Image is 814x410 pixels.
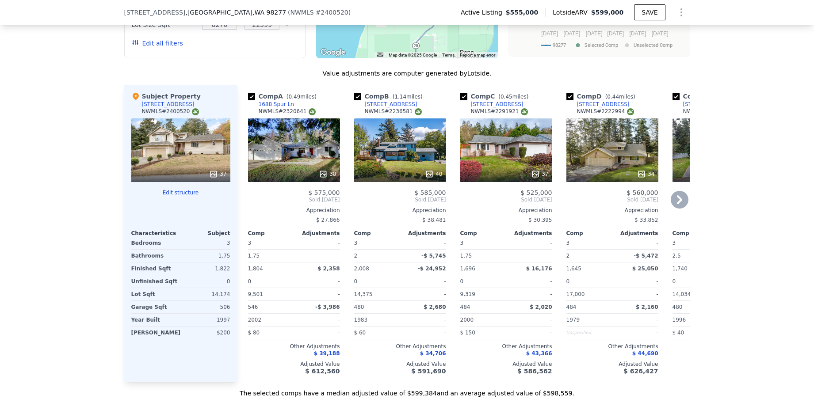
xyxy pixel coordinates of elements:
span: -$ 5,472 [634,253,658,259]
div: - [402,326,446,339]
div: [STREET_ADDRESS] [365,101,417,108]
span: ( miles) [283,94,320,100]
span: $ 591,690 [411,368,446,375]
button: Show Options [673,4,690,21]
span: 0 [460,278,464,285]
text: [DATE] [651,30,668,37]
span: Sold [DATE] [354,196,446,203]
span: 0 [248,278,252,285]
a: [STREET_ADDRESS] [566,101,630,108]
button: Keyboard shortcuts [377,53,383,57]
span: $ 25,050 [632,266,658,272]
span: $ 2,020 [530,304,552,310]
div: Adjusted Value [566,361,658,368]
span: 1.14 [394,94,406,100]
div: - [508,314,552,326]
div: Year Built [131,314,179,326]
div: Adjustments [612,230,658,237]
span: $ 30,395 [528,217,552,223]
text: [DATE] [585,30,602,37]
span: ( miles) [389,94,426,100]
div: Lot Sqft [131,288,179,300]
div: 37 [209,170,226,178]
span: 14,375 [354,291,373,297]
span: Sold [DATE] [460,196,552,203]
div: - [614,314,658,326]
div: Unfinished Sqft [131,275,179,288]
a: Terms [442,53,455,57]
img: NWMLS Logo [309,108,316,115]
span: $ 27,866 [316,217,340,223]
div: [PERSON_NAME] [131,326,181,339]
div: 1.75 [460,250,504,262]
div: Bathrooms [131,250,179,262]
text: Unselected Comp [634,42,673,48]
span: 3 [460,240,464,246]
img: Google [318,47,348,58]
div: 1996 [673,314,717,326]
span: -$ 3,986 [315,304,340,310]
div: NWMLS # 2222994 [577,108,634,115]
div: Adjusted Value [460,361,552,368]
div: ( ) [288,8,351,17]
span: Lotside ARV [553,8,591,17]
img: NWMLS Logo [627,108,634,115]
div: - [402,237,446,249]
span: 3 [354,240,358,246]
div: Adjusted Value [673,361,764,368]
div: [STREET_ADDRESS] [577,101,630,108]
span: Sold [DATE] [566,196,658,203]
div: 1,822 [183,262,230,275]
span: ( miles) [602,94,639,100]
div: Appreciation [354,207,446,214]
text: [DATE] [563,30,580,37]
span: $ 575,000 [308,189,340,196]
div: 2.5 [673,250,717,262]
div: Comp [248,230,294,237]
div: - [296,250,340,262]
span: $ 38,481 [422,217,446,223]
span: 0.44 [607,94,619,100]
span: ( miles) [495,94,532,100]
div: Other Adjustments [354,343,446,350]
div: Adjusted Value [248,361,340,368]
div: Other Adjustments [248,343,340,350]
img: NWMLS Logo [415,108,422,115]
a: [STREET_ADDRESS] [354,101,417,108]
div: Unspecified [566,326,611,339]
span: 1,804 [248,266,263,272]
span: $ 586,562 [517,368,552,375]
div: Other Adjustments [566,343,658,350]
span: 0 [354,278,358,285]
span: Map data ©2025 Google [389,53,437,57]
div: 3 [183,237,230,249]
div: NWMLS # 2320641 [259,108,316,115]
span: $ 44,690 [632,350,658,357]
div: Garage Sqft [131,301,179,313]
span: 484 [460,304,470,310]
div: NWMLS # 2300772 [683,108,740,115]
div: - [402,314,446,326]
span: NWMLS [290,9,314,16]
div: - [614,288,658,300]
div: - [402,275,446,288]
div: 1979 [566,314,611,326]
span: -$ 5,745 [421,253,446,259]
div: NWMLS # 2400520 [142,108,199,115]
span: $ 33,852 [634,217,658,223]
span: 3 [673,240,676,246]
span: $599,000 [591,9,624,16]
div: Appreciation [460,207,552,214]
span: $ 16,176 [526,266,552,272]
div: Subject [181,230,230,237]
span: Sold [DATE] [248,196,340,203]
div: Appreciation [673,207,764,214]
div: The selected comps have a median adjusted value of $599,384 and an average adjusted value of $598... [124,382,690,398]
div: 2 [566,250,611,262]
div: Comp [566,230,612,237]
span: 9,319 [460,291,475,297]
span: 2,008 [354,266,369,272]
div: Comp [354,230,400,237]
div: Comp [673,230,718,237]
text: Selected Comp [585,42,618,48]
